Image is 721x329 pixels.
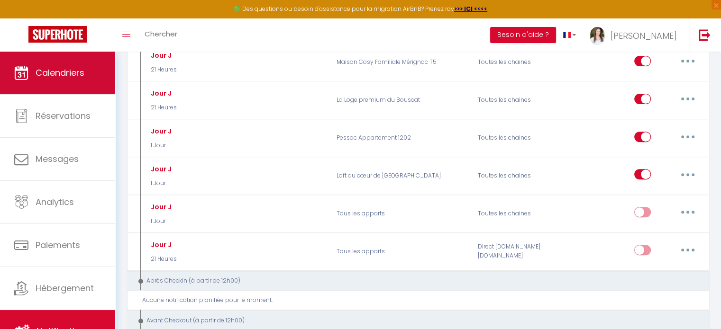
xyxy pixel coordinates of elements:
div: Aucune notification planifiée pour le moment. [142,296,701,305]
p: La Loge premium du Bouscat [330,87,472,114]
span: Analytics [36,196,74,208]
div: Avant Checkout (à partir de 12h00) [136,316,690,325]
button: Besoin d'aide ? [490,27,556,43]
p: 1 Jour [148,217,172,226]
span: Chercher [145,29,177,39]
div: Jour J [148,50,177,61]
p: Maison Cosy Familiale Mérignac T5 [330,49,472,76]
img: ... [590,27,604,45]
div: Toutes les chaines [472,124,566,152]
img: Super Booking [28,26,87,43]
a: ... [PERSON_NAME] [583,18,689,52]
div: Direct [DOMAIN_NAME] [DOMAIN_NAME] [472,238,566,265]
div: Jour J [148,202,172,212]
span: Paiements [36,239,80,251]
p: 1 Jour [148,141,172,150]
p: Tous les apparts [330,200,472,227]
a: Chercher [137,18,184,52]
div: Jour J [148,88,177,98]
span: Hébergement [36,282,94,294]
span: Réservations [36,110,91,122]
div: Après Checkin (à partir de 12h00) [136,276,690,285]
p: Pessac Appartement 1202 [330,124,472,152]
p: Tous les apparts [330,238,472,265]
p: 21 Heures [148,103,177,112]
img: logout [699,29,711,41]
span: Calendriers [36,67,84,79]
div: Toutes les chaines [472,49,566,76]
p: 21 Heures [148,255,177,264]
div: Jour J [148,126,172,136]
div: Toutes les chaines [472,87,566,114]
p: 21 Heures [148,65,177,74]
span: Messages [36,153,79,165]
div: Toutes les chaines [472,162,566,189]
div: Toutes les chaines [472,200,566,227]
span: [PERSON_NAME] [611,30,677,42]
div: Jour J [148,164,172,174]
a: >>> ICI <<<< [454,5,487,13]
p: 1 Jour [148,179,172,188]
p: Loft au cœur de [GEOGRAPHIC_DATA] [330,162,472,189]
div: Jour J [148,240,177,250]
